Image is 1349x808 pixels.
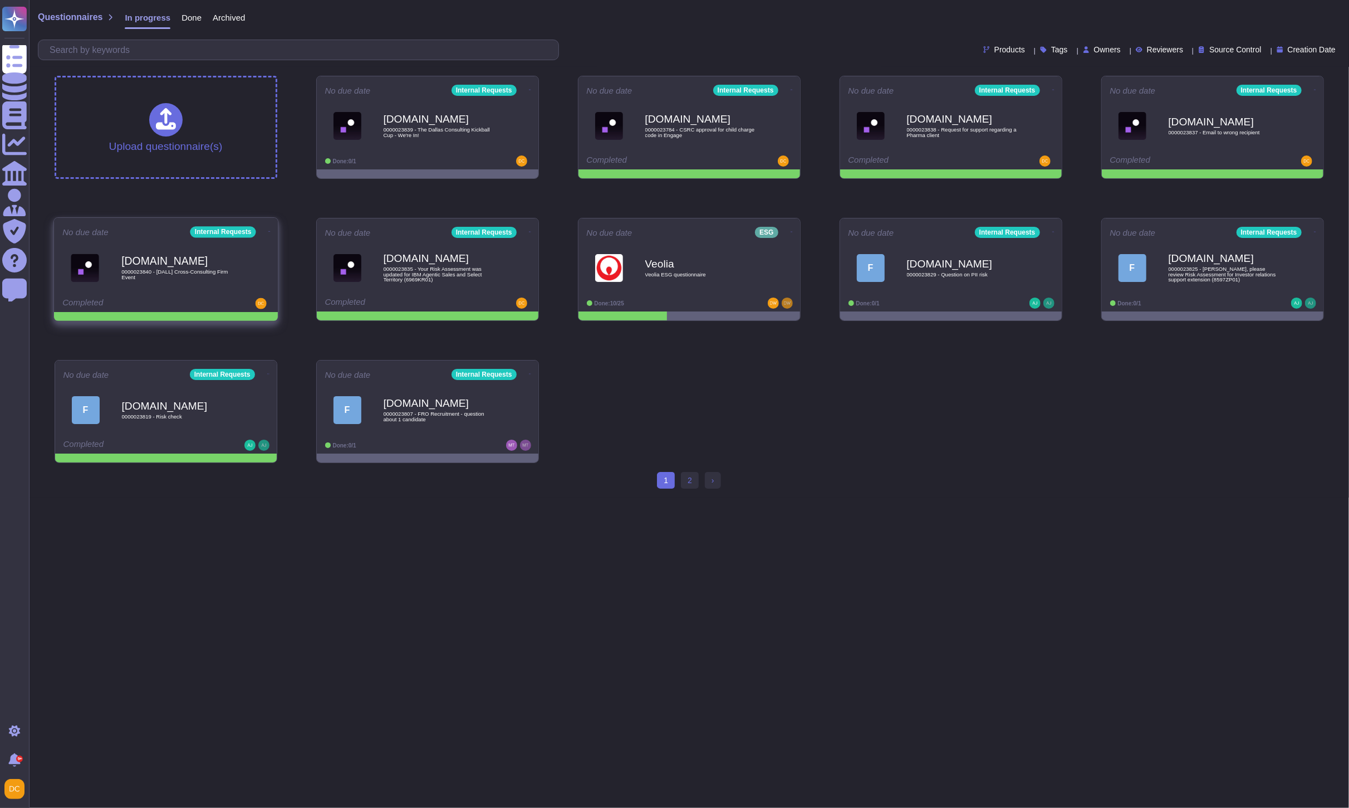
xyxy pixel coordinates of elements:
img: Logo [1119,112,1146,140]
img: Logo [333,112,361,140]
span: Source Control [1209,46,1261,53]
img: Logo [71,254,99,282]
b: [DOMAIN_NAME] [645,114,757,124]
span: › [712,476,714,485]
span: No due date [325,371,371,379]
span: No due date [62,228,109,236]
img: user [255,298,266,309]
span: No due date [325,86,371,95]
span: 0000023829 - Question on PII risk [907,272,1018,278]
b: [DOMAIN_NAME] [907,114,1018,124]
span: Done: 10/25 [595,300,624,306]
div: Internal Requests [452,85,517,96]
span: No due date [848,228,894,237]
img: Logo [595,112,623,140]
span: 0000023835 - Your Risk Assessment was updated for IBM Agentic Sales and Select Territory (6969KR01) [384,266,495,283]
b: [DOMAIN_NAME] [384,114,495,124]
img: Logo [857,112,885,140]
span: No due date [63,371,109,379]
span: Done: 0/1 [1118,300,1141,306]
span: No due date [1110,228,1156,237]
img: user [516,155,527,167]
div: Internal Requests [190,226,256,237]
span: Questionnaires [38,13,102,22]
span: No due date [1110,86,1156,95]
img: user [520,440,531,451]
span: 1 [657,472,675,489]
img: user [258,440,269,451]
div: Completed [63,440,200,451]
img: user [1291,298,1302,309]
div: F [72,396,100,424]
div: 9+ [16,756,23,762]
div: Upload questionnaire(s) [109,103,223,152]
b: [DOMAIN_NAME] [1169,253,1280,264]
img: Logo [333,254,361,282]
span: 0000023839 - The Dallas Consulting Kickball Cup - We're In! [384,127,495,138]
img: user [782,298,793,309]
img: user [1029,298,1041,309]
div: Internal Requests [975,85,1040,96]
span: 0000023784 - CSRC approval for child charge code in Engage [645,127,757,138]
span: In progress [125,13,170,22]
b: [DOMAIN_NAME] [122,401,233,411]
img: user [1301,155,1312,167]
div: Completed [1110,155,1247,167]
span: Products [994,46,1025,53]
span: No due date [848,86,894,95]
div: Internal Requests [975,227,1040,238]
span: Done: 0/1 [333,158,356,164]
b: [DOMAIN_NAME] [907,259,1018,269]
div: Completed [848,155,985,167]
img: user [516,298,527,309]
div: Internal Requests [713,85,778,96]
span: Creation Date [1288,46,1336,53]
img: user [778,155,789,167]
span: 0000023825 - [PERSON_NAME], please review Risk Assessment for Investor relations support extensio... [1169,266,1280,283]
img: user [1039,155,1051,167]
span: No due date [325,228,371,237]
span: No due date [587,86,632,95]
div: Internal Requests [452,369,517,380]
span: Done: 0/1 [333,442,356,449]
span: 0000023838 - Request for support regarding a Pharma client [907,127,1018,138]
span: 0000023840 - [DALL] Cross-Consulting Firm Event [121,269,234,280]
span: Owners [1094,46,1121,53]
span: Tags [1051,46,1068,53]
button: user [2,777,32,801]
span: 0000023819 - Risk check [122,414,233,420]
span: Reviewers [1147,46,1183,53]
div: Completed [325,298,462,309]
a: 2 [681,472,699,489]
div: Completed [587,155,723,167]
div: Internal Requests [1237,85,1302,96]
div: F [857,254,885,282]
b: [DOMAIN_NAME] [384,398,495,408]
img: user [768,298,779,309]
span: 0000023807 - FRO Recruitment - question about 1 candidate [384,411,495,422]
span: Done [181,13,202,22]
img: user [506,440,517,451]
img: user [4,779,24,799]
img: user [1043,298,1054,309]
div: Internal Requests [1237,227,1302,238]
div: F [333,396,361,424]
span: Done: 0/1 [856,300,880,306]
input: Search by keywords [44,40,558,60]
span: No due date [587,228,632,237]
span: Archived [213,13,245,22]
span: 0000023837 - Email to wrong recipient [1169,130,1280,135]
div: Internal Requests [452,227,517,238]
div: ESG [755,227,778,238]
div: Completed [62,298,200,309]
img: user [1305,298,1316,309]
img: Logo [595,254,623,282]
img: user [244,440,256,451]
b: [DOMAIN_NAME] [1169,116,1280,127]
b: [DOMAIN_NAME] [121,256,234,266]
b: [DOMAIN_NAME] [384,253,495,264]
div: F [1119,254,1146,282]
div: Internal Requests [190,369,255,380]
b: Veolia [645,259,757,269]
span: Veolia ESG questionnaire [645,272,757,278]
